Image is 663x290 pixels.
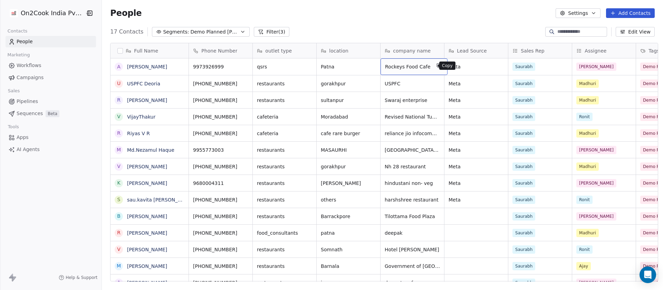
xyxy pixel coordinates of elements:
[512,96,535,104] span: Saurabh
[576,63,616,71] span: [PERSON_NAME]
[110,58,189,282] div: grid
[163,28,189,36] span: Segments:
[17,134,29,141] span: Apps
[576,162,599,171] span: Madhuri
[6,60,96,71] a: Workflows
[385,113,440,120] span: Revised National Tuberclosis Control Program
[576,113,593,121] span: Ronit
[193,230,248,236] span: [PHONE_NUMBER]
[321,130,376,137] span: cafe rare burger
[512,279,535,287] span: Saurabh
[321,97,376,104] span: sultanpur
[257,246,312,253] span: restaurants
[127,97,167,103] a: [PERSON_NAME]
[321,113,376,120] span: Moradabad
[265,47,292,54] span: outlet type
[59,275,97,280] a: Help & Support
[512,79,535,88] span: Saurabh
[4,26,30,36] span: Contacts
[381,43,444,58] div: company name
[46,110,59,117] span: Beta
[17,146,40,153] span: AI Agents
[321,80,376,87] span: gorakhpur
[449,196,504,203] span: Meta
[576,262,591,270] span: Ajay
[257,196,312,203] span: restaurants
[385,130,440,137] span: reliance jio infocomm ltd
[257,263,312,270] span: restaurants
[117,130,121,137] div: R
[257,113,312,120] span: cafeteria
[385,180,440,187] span: hindustani non- veg
[508,43,572,58] div: Sales Rep
[385,163,440,170] span: Nh 28 restaurant
[449,163,504,170] span: Meta
[449,63,504,70] span: Meta
[576,212,616,221] span: [PERSON_NAME]
[193,147,248,153] span: 9955773003
[321,180,376,187] span: [PERSON_NAME]
[385,279,440,286] span: dream'z cafe
[257,130,312,137] span: cafeteria
[6,72,96,83] a: Campaigns
[257,163,312,170] span: restaurants
[385,230,440,236] span: deepak
[512,245,535,254] span: Saurabh
[257,180,312,187] span: restaurants
[127,114,155,120] a: VijayThakur
[576,79,599,88] span: Madhuri
[193,130,248,137] span: [PHONE_NUMBER]
[4,50,33,60] span: Marketing
[21,9,83,18] span: On2Cook India Pvt. Ltd.
[585,47,606,54] span: Assignee
[127,263,167,269] a: [PERSON_NAME]
[117,113,121,120] div: V
[257,80,312,87] span: restaurants
[257,213,312,220] span: restaurants
[385,213,440,220] span: Tilottama Food Plaza
[110,28,143,36] span: 17 Contacts
[193,113,248,120] span: [PHONE_NUMBER]
[110,43,189,58] div: Full Name
[8,7,80,19] button: On2Cook India Pvt. Ltd.
[127,164,167,169] a: [PERSON_NAME]
[321,279,376,286] span: jaunpur
[193,80,248,87] span: [PHONE_NUMBER]
[512,179,535,187] span: Saurabh
[193,97,248,104] span: [PHONE_NUMBER]
[253,43,316,58] div: outlet type
[257,97,312,104] span: restaurants
[385,97,440,104] span: Swaraj enterprise
[576,96,599,104] span: Madhuri
[442,63,453,68] p: Copy
[134,47,158,54] span: Full Name
[257,279,312,286] span: restaurants
[117,146,121,153] div: M
[17,74,44,81] span: Campaigns
[512,146,535,154] span: Saurabh
[193,180,248,187] span: 9680004311
[117,229,121,236] div: R
[17,62,41,69] span: Workflows
[6,132,96,143] a: Apps
[117,96,121,104] div: R
[449,130,504,137] span: Meta
[117,80,121,87] div: U
[556,8,600,18] button: Settings
[576,129,599,138] span: Madhuri
[512,162,535,171] span: Saurabh
[512,262,535,270] span: Saurabh
[385,246,440,253] span: Hotel [PERSON_NAME]
[385,147,440,153] span: [GEOGRAPHIC_DATA] [GEOGRAPHIC_DATA]
[117,246,121,253] div: V
[193,246,248,253] span: [PHONE_NUMBER]
[449,113,504,120] span: Meta
[521,47,544,54] span: Sales Rep
[449,80,504,87] span: Meta
[606,8,655,18] button: Add Contacts
[385,263,440,270] span: Government of [GEOGRAPHIC_DATA], [GEOGRAPHIC_DATA]
[6,144,96,155] a: AI Agents
[576,279,616,287] span: [PERSON_NAME]
[127,147,174,153] a: Md.Nezamul Haque
[127,230,167,236] a: [PERSON_NAME]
